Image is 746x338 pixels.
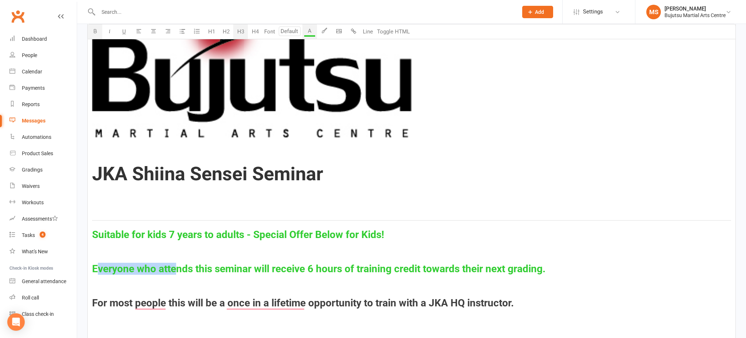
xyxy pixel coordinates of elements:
[204,24,219,39] button: H1
[664,5,726,12] div: [PERSON_NAME]
[9,244,77,260] a: What's New
[92,297,514,309] span: For most people this will be a once in a lifetime opportunity to train with a JKA HQ instructor.
[9,129,77,145] a: Automations
[92,263,545,275] span: Everyone who attends this seminar will receive 6 hours of training credit towards their next grad...
[535,9,544,15] span: Add
[22,36,47,42] div: Dashboard
[22,183,40,189] div: Waivers
[9,178,77,194] a: Waivers
[22,167,43,173] div: Gradings
[9,7,27,25] a: Clubworx
[646,5,661,19] div: MS
[9,80,77,96] a: Payments
[9,306,77,322] a: Class kiosk mode
[7,313,25,331] div: Open Intercom Messenger
[92,229,384,241] span: Suitable for kids 7 years to adults - Special Offer Below for Kids!
[22,134,51,140] div: Automations
[22,101,40,107] div: Reports
[9,64,77,80] a: Calendar
[9,113,77,129] a: Messages
[9,145,77,162] a: Product Sales
[262,24,277,39] button: Font
[117,24,131,39] button: U
[122,28,126,35] span: U
[279,27,301,36] input: Default
[9,194,77,211] a: Workouts
[22,278,66,284] div: General attendance
[22,249,48,254] div: What's New
[583,4,603,20] span: Settings
[40,232,45,238] span: 4
[664,12,726,19] div: Bujutsu Martial Arts Centre
[22,150,53,156] div: Product Sales
[248,24,262,39] button: H4
[9,96,77,113] a: Reports
[233,24,248,39] button: H3
[375,24,412,39] button: Toggle HTML
[22,200,44,205] div: Workouts
[219,24,233,39] button: H2
[22,85,45,91] div: Payments
[9,290,77,306] a: Roll call
[96,7,513,17] input: Search...
[522,6,553,18] button: Add
[9,162,77,178] a: Gradings
[22,232,35,238] div: Tasks
[22,295,39,301] div: Roll call
[22,311,54,317] div: Class check-in
[92,163,323,185] span: JKA Shiina Sensei Seminar
[9,211,77,227] a: Assessments
[9,273,77,290] a: General attendance kiosk mode
[22,69,42,75] div: Calendar
[9,227,77,244] a: Tasks 4
[9,47,77,64] a: People
[22,118,45,124] div: Messages
[9,31,77,47] a: Dashboard
[361,24,375,39] button: Line
[22,216,58,222] div: Assessments
[22,52,37,58] div: People
[302,24,317,39] button: A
